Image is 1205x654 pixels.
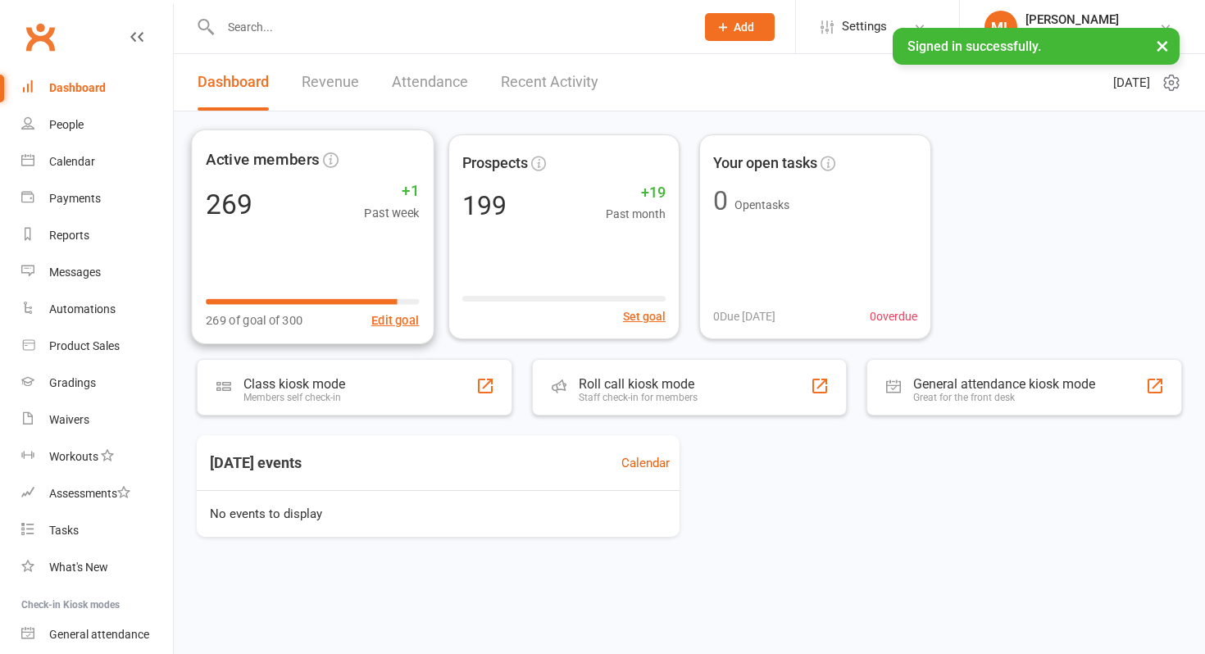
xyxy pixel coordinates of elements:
[713,307,775,325] span: 0 Due [DATE]
[20,16,61,57] a: Clubworx
[462,152,528,175] span: Prospects
[579,376,698,392] div: Roll call kiosk mode
[49,118,84,131] div: People
[1148,28,1177,63] button: ×
[49,339,120,352] div: Product Sales
[190,491,686,537] div: No events to display
[392,54,468,111] a: Attendance
[623,307,666,325] button: Set goal
[913,376,1095,392] div: General attendance kiosk mode
[49,376,96,389] div: Gradings
[913,392,1095,403] div: Great for the front desk
[501,54,598,111] a: Recent Activity
[870,307,917,325] span: 0 overdue
[206,311,302,329] span: 269 of goal of 300
[49,266,101,279] div: Messages
[713,188,728,214] div: 0
[1025,27,1153,42] div: Legacy [PERSON_NAME]
[49,81,106,94] div: Dashboard
[21,328,173,365] a: Product Sales
[713,152,817,175] span: Your open tasks
[842,8,887,45] span: Settings
[206,148,319,172] span: Active members
[21,143,173,180] a: Calendar
[606,181,666,205] span: +19
[734,20,754,34] span: Add
[49,192,101,205] div: Payments
[216,16,684,39] input: Search...
[21,438,173,475] a: Workouts
[49,628,149,641] div: General attendance
[705,13,775,41] button: Add
[621,453,670,473] a: Calendar
[579,392,698,403] div: Staff check-in for members
[1025,12,1153,27] div: [PERSON_NAME]
[21,512,173,549] a: Tasks
[21,107,173,143] a: People
[21,180,173,217] a: Payments
[364,179,419,203] span: +1
[198,54,269,111] a: Dashboard
[197,448,315,478] h3: [DATE] events
[243,376,345,392] div: Class kiosk mode
[1113,73,1150,93] span: [DATE]
[49,450,98,463] div: Workouts
[49,302,116,316] div: Automations
[21,70,173,107] a: Dashboard
[21,291,173,328] a: Automations
[364,203,419,222] span: Past week
[206,190,252,218] div: 269
[606,205,666,223] span: Past month
[49,229,89,242] div: Reports
[49,524,79,537] div: Tasks
[49,487,130,500] div: Assessments
[21,365,173,402] a: Gradings
[462,193,507,219] div: 199
[371,311,420,329] button: Edit goal
[49,413,89,426] div: Waivers
[907,39,1041,54] span: Signed in successfully.
[49,561,108,574] div: What's New
[21,616,173,653] a: General attendance kiosk mode
[984,11,1017,43] div: ML
[21,217,173,254] a: Reports
[21,402,173,438] a: Waivers
[243,392,345,403] div: Members self check-in
[21,549,173,586] a: What's New
[49,155,95,168] div: Calendar
[21,475,173,512] a: Assessments
[21,254,173,291] a: Messages
[734,198,789,211] span: Open tasks
[302,54,359,111] a: Revenue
